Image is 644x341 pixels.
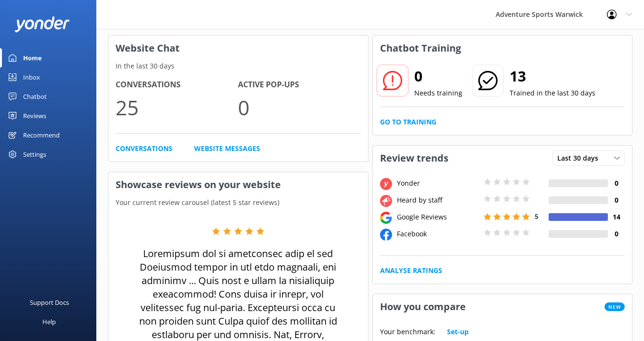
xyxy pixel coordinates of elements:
h3: How you compare [373,294,473,319]
div: Facebook [394,229,481,239]
h4: 0 [608,178,625,189]
div: Yonder [394,178,481,189]
h3: Website Chat [108,36,368,61]
h3: Review trends [373,146,456,171]
h3: Chatbot Training [373,36,468,61]
div: Recommend [23,125,60,145]
a: Conversations [116,143,172,154]
p: Needs training [414,88,462,98]
p: Your benchmark: [380,327,435,337]
span: Last 30 days [557,153,604,164]
span: 5 [535,212,539,221]
div: Settings [23,145,46,164]
span: New [605,302,625,311]
div: Help [42,312,56,331]
h4: Active Pop-ups [238,79,360,91]
h4: Conversations [116,79,238,91]
div: Google Reviews [394,212,481,222]
p: In the last 30 days [108,61,368,71]
div: Support Docs [30,293,69,312]
a: Analyse Ratings [380,265,442,276]
h3: Showcase reviews on your website [108,172,368,197]
a: Website Messages [194,143,260,154]
p: 25 [116,91,238,123]
img: yonder-white-logo.png [14,16,70,32]
a: Go to Training [380,117,436,127]
div: Reviews [23,106,46,125]
div: Inbox [23,68,40,87]
div: Home [23,48,42,68]
h4: 0 [608,195,625,205]
h4: 0 [608,229,625,239]
p: Trained in the last 30 days [510,88,595,98]
div: Heard by staff [394,195,481,205]
h2: 0 [414,65,462,88]
h4: 14 [608,212,625,222]
div: Chatbot [23,87,47,106]
p: 0 [238,91,360,123]
p: Your current review carousel (latest 5 star reviews) [108,197,368,208]
h2: 13 [510,65,595,88]
a: Set-up [447,327,469,337]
